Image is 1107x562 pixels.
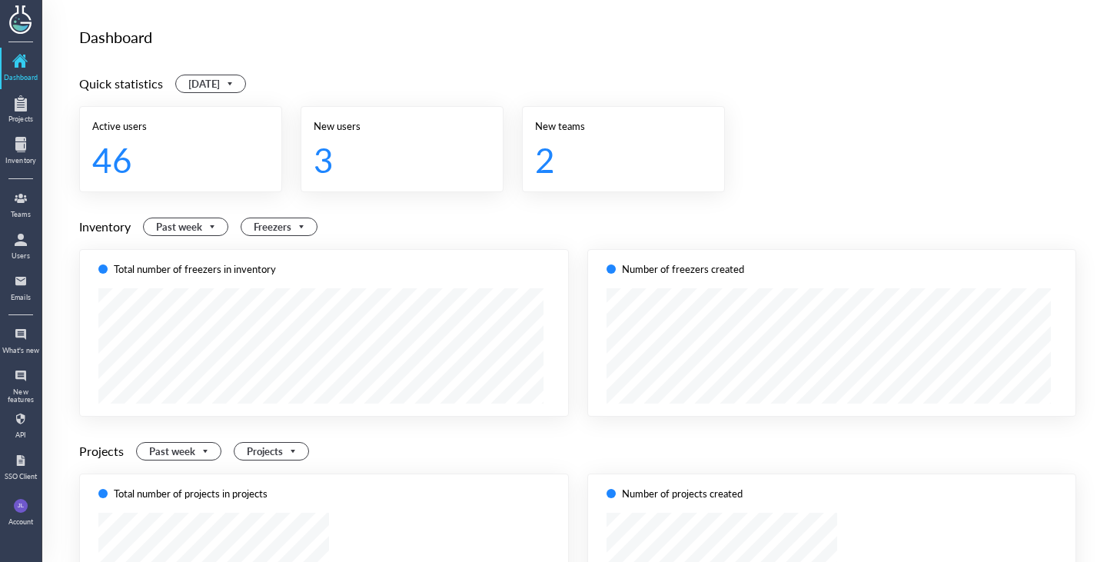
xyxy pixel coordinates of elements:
a: Users [2,228,40,266]
div: Total number of projects in projects [114,487,268,500]
a: Emails [2,269,40,308]
div: 2 [535,139,700,179]
a: API [2,407,40,445]
div: Dashboard [2,74,40,81]
a: What's new [2,322,40,361]
span: Past week [156,218,218,235]
div: Projects [79,441,124,461]
a: New features [2,364,40,404]
div: What's new [2,347,40,354]
div: Emails [2,294,40,301]
div: 46 [92,139,257,179]
div: Projects [2,115,40,123]
div: API [2,431,40,439]
div: 3 [314,139,478,179]
span: Freezers [254,218,307,235]
a: Projects [2,91,40,129]
div: Number of freezers created [622,262,744,276]
span: JL [18,499,24,513]
div: Users [2,252,40,260]
div: Dashboard [79,25,1076,49]
div: Account [8,518,33,526]
div: SSO Client [2,473,40,481]
a: Dashboard [2,49,40,88]
span: Past week [149,443,211,460]
span: Projects [247,443,299,460]
div: Inventory [2,157,40,165]
div: Quick statistics [79,74,163,94]
div: Inventory [79,217,131,237]
a: Inventory [2,132,40,171]
div: New users [314,119,490,133]
a: Teams [2,186,40,224]
div: Active users [92,119,269,133]
div: New features [2,388,40,404]
div: New teams [535,119,712,133]
div: Teams [2,211,40,218]
div: Total number of freezers in inventory [114,262,276,276]
div: Number of projects created [622,487,743,500]
a: SSO Client [2,448,40,487]
span: Today [188,75,236,92]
